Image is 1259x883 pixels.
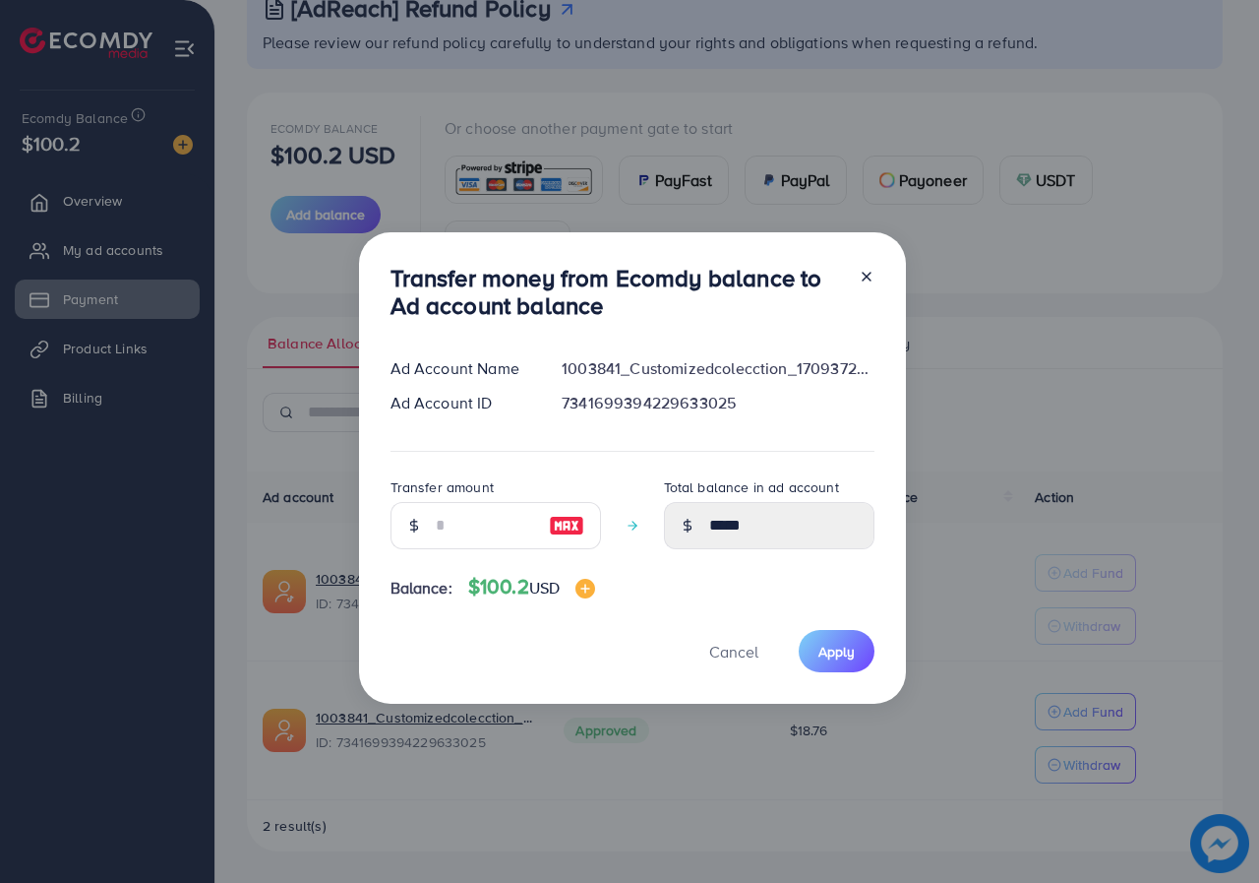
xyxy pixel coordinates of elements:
[390,577,452,599] span: Balance:
[546,357,889,380] div: 1003841_Customizedcolecction_1709372613954
[375,392,547,414] div: Ad Account ID
[685,630,783,672] button: Cancel
[799,630,874,672] button: Apply
[818,642,855,662] span: Apply
[575,579,595,599] img: image
[390,477,494,497] label: Transfer amount
[546,392,889,414] div: 7341699394229633025
[468,575,595,599] h4: $100.2
[549,514,584,537] img: image
[664,477,839,497] label: Total balance in ad account
[709,641,758,662] span: Cancel
[529,577,560,599] span: USD
[375,357,547,380] div: Ad Account Name
[390,264,843,321] h3: Transfer money from Ecomdy balance to Ad account balance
